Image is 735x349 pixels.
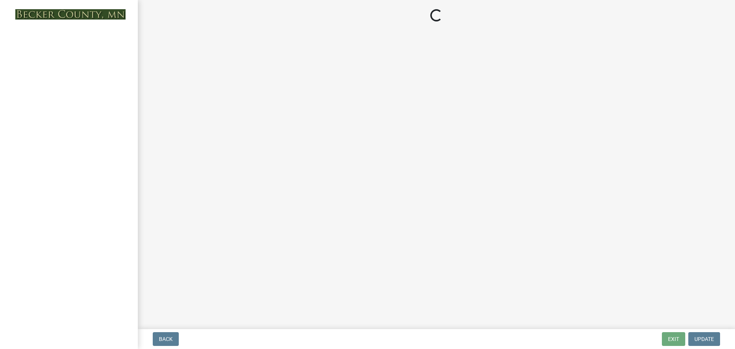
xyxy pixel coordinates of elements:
img: Becker County, Minnesota [15,9,126,20]
span: Back [159,336,173,342]
button: Back [153,332,179,346]
button: Update [688,332,720,346]
button: Exit [662,332,685,346]
span: Update [694,336,714,342]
